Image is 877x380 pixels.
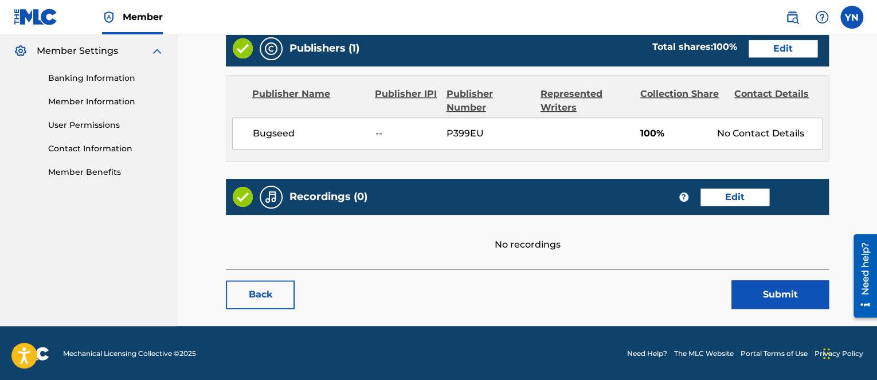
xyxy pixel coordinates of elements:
a: Member Information [48,96,164,108]
div: Contact Details [734,87,820,115]
img: MLC Logo [14,9,58,25]
img: Top Rightsholder [102,10,116,24]
a: Member Benefits [48,166,164,178]
button: Submit [731,280,829,309]
h5: Publishers (1) [289,42,359,55]
span: Member Settings [37,44,118,58]
img: Valid [233,38,253,58]
div: Represented Writers [541,87,632,115]
span: Mechanical Licensing Collective © 2025 [63,348,196,359]
a: Banking Information [48,72,164,84]
div: Publisher IPI [375,87,437,115]
h5: Recordings (0) [289,190,367,203]
a: Contact Information [48,143,164,155]
img: Member Settings [14,44,28,58]
a: Privacy Policy [815,348,863,359]
a: Back [226,280,295,309]
div: No recordings [226,215,829,252]
a: User Permissions [48,119,164,131]
a: Edit [749,40,817,57]
span: ? [679,193,688,202]
div: チャットウィジェット [820,325,877,380]
img: expand [150,44,164,58]
div: No Contact Details [717,127,822,140]
div: ドラッグ [823,336,830,371]
span: Bugseed [253,127,367,140]
span: 100% [640,127,708,140]
iframe: Resource Center [845,230,877,322]
a: Need Help? [627,348,667,359]
a: Public Search [781,6,804,29]
div: Publisher Number [446,87,531,115]
img: help [815,10,829,24]
img: Recordings [264,190,278,204]
a: Edit [700,189,769,206]
span: Member [123,10,163,23]
span: P399EU [447,127,532,140]
div: Publisher Name [252,87,366,115]
a: The MLC Website [674,348,734,359]
img: Valid [233,187,253,207]
img: Publishers [264,42,278,56]
span: -- [375,127,438,140]
a: Portal Terms of Use [741,348,808,359]
img: logo [14,347,49,361]
div: Help [811,6,833,29]
img: search [785,10,799,24]
iframe: Chat Widget [820,325,877,380]
div: Collection Share [640,87,726,115]
div: Total shares: [652,40,737,54]
span: 100 % [713,41,737,52]
div: User Menu [840,6,863,29]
